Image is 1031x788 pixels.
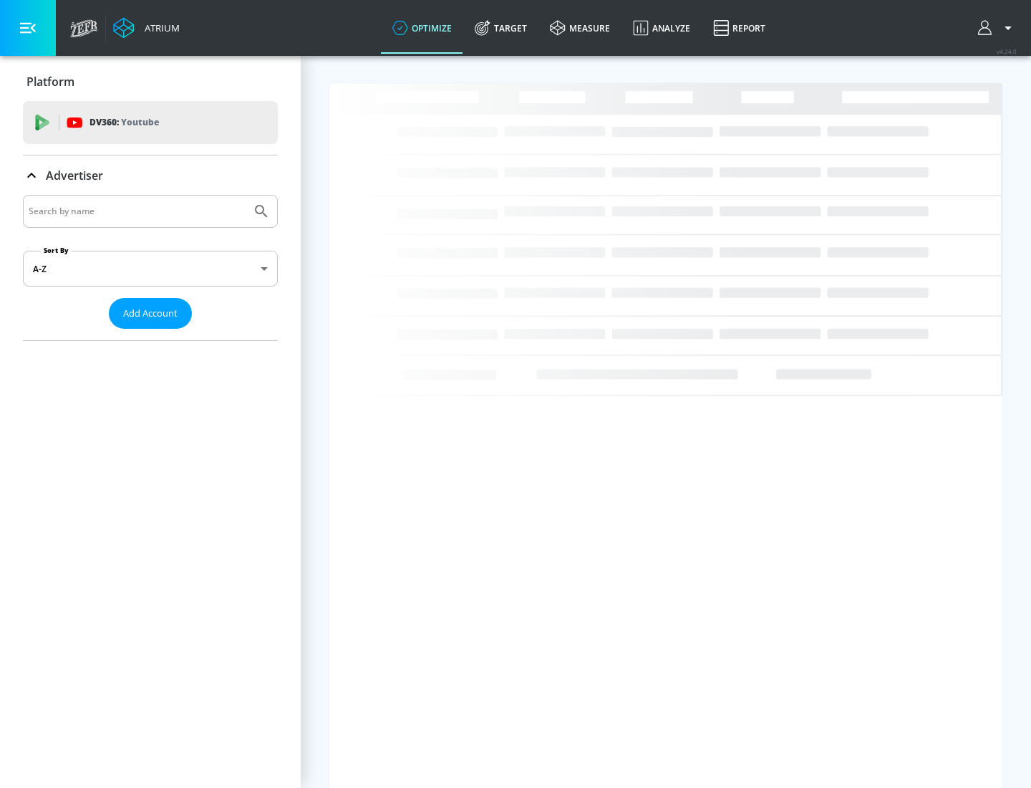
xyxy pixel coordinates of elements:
[538,2,621,54] a: measure
[121,115,159,130] p: Youtube
[113,17,180,39] a: Atrium
[46,168,103,183] p: Advertiser
[89,115,159,130] p: DV360:
[123,305,178,322] span: Add Account
[41,246,72,255] label: Sort By
[23,62,278,102] div: Platform
[23,155,278,196] div: Advertiser
[109,298,192,329] button: Add Account
[23,101,278,144] div: DV360: Youtube
[463,2,538,54] a: Target
[29,202,246,221] input: Search by name
[23,251,278,287] div: A-Z
[139,21,180,34] div: Atrium
[621,2,702,54] a: Analyze
[26,74,74,90] p: Platform
[23,329,278,340] nav: list of Advertiser
[997,47,1017,55] span: v 4.24.0
[23,195,278,340] div: Advertiser
[381,2,463,54] a: optimize
[702,2,777,54] a: Report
